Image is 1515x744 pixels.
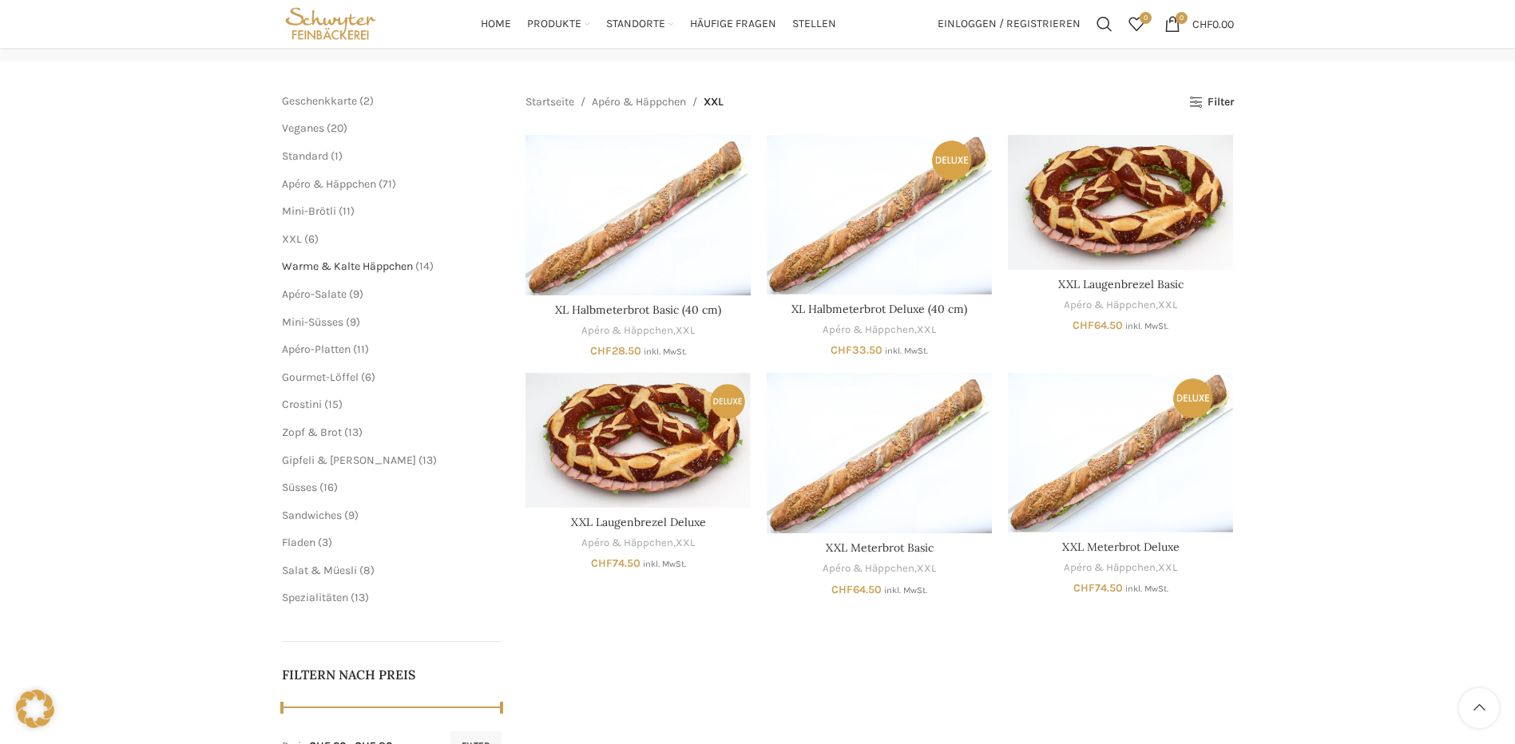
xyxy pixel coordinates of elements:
[1008,560,1233,576] div: ,
[363,94,370,108] span: 2
[831,583,882,596] bdi: 64.50
[1073,581,1123,595] bdi: 74.50
[644,346,687,357] small: inkl. MwSt.
[917,561,936,576] a: XXL
[525,373,751,508] a: XXL Laugenbrezel Deluxe
[282,666,502,683] h5: Filtern nach Preis
[355,591,365,604] span: 13
[282,536,315,549] a: Fladen
[831,583,853,596] span: CHF
[322,536,328,549] span: 3
[792,8,836,40] a: Stellen
[1125,584,1168,594] small: inkl. MwSt.
[1459,688,1499,728] a: Scroll to top button
[282,204,336,218] a: Mini-Brötli
[1120,8,1152,40] div: Meine Wunschliste
[282,342,351,356] a: Apéro-Platten
[884,585,927,596] small: inkl. MwSt.
[282,591,348,604] span: Spezialitäten
[1158,298,1177,313] a: XXL
[422,453,433,467] span: 13
[1073,319,1123,332] bdi: 64.50
[1140,12,1152,24] span: 0
[525,323,751,338] div: ,
[282,287,347,301] a: Apéro-Salate
[917,323,936,338] a: XXL
[353,287,359,301] span: 9
[1189,96,1233,109] a: Filter
[831,343,882,357] bdi: 33.50
[282,453,416,467] a: Gipfeli & [PERSON_NAME]
[591,556,613,570] span: CHF
[581,323,673,338] a: Apéro & Häppchen
[555,303,721,317] a: XL Halbmeterbrot Basic (40 cm)
[282,259,413,273] a: Warme & Kalte Häppchen
[282,315,343,329] a: Mini-Süsses
[350,315,356,329] span: 9
[704,93,724,111] span: XXL
[282,121,324,135] span: Veganes
[282,481,317,494] a: Süsses
[1008,135,1233,270] a: XXL Laugenbrezel Basic
[527,17,581,32] span: Produkte
[383,177,392,191] span: 71
[590,344,612,358] span: CHF
[525,93,574,111] a: Startseite
[419,259,430,273] span: 14
[676,323,695,338] a: XXL
[1089,8,1120,40] a: Suchen
[282,232,302,246] a: XXL
[581,536,673,551] a: Apéro & Häppchen
[676,536,695,551] a: XXL
[282,564,357,577] span: Salat & Müesli
[1064,298,1156,313] a: Apéro & Häppchen
[1192,17,1212,30] span: CHF
[1125,321,1168,331] small: inkl. MwSt.
[643,559,686,569] small: inkl. MwSt.
[606,17,665,32] span: Standorte
[1064,560,1156,576] a: Apéro & Häppchen
[885,346,928,356] small: inkl. MwSt.
[343,204,351,218] span: 11
[282,425,342,439] a: Zopf & Brot
[282,149,328,163] a: Standard
[767,373,992,533] a: XXL Meterbrot Basic
[323,481,334,494] span: 16
[831,343,852,357] span: CHF
[767,561,992,576] div: ,
[348,509,355,522] span: 9
[1058,277,1184,291] a: XXL Laugenbrezel Basic
[335,149,339,163] span: 1
[1156,8,1242,40] a: 0 CHF0.00
[826,540,934,555] a: XXL Meterbrot Basic
[481,17,511,32] span: Home
[1176,12,1188,24] span: 0
[823,561,914,576] a: Apéro & Häppchen
[308,232,315,246] span: 6
[328,398,339,411] span: 15
[282,94,357,108] a: Geschenkkarte
[282,16,380,30] a: Site logo
[1120,8,1152,40] a: 0
[525,93,724,111] nav: Breadcrumb
[690,8,776,40] a: Häufige Fragen
[591,556,641,570] bdi: 74.50
[282,177,376,191] a: Apéro & Häppchen
[282,370,359,384] a: Gourmet-Löffel
[1192,17,1234,30] bdi: 0.00
[282,398,322,411] a: Crostini
[791,302,967,316] a: XL Halbmeterbrot Deluxe (40 cm)
[525,536,751,551] div: ,
[592,93,686,111] a: Apéro & Häppchen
